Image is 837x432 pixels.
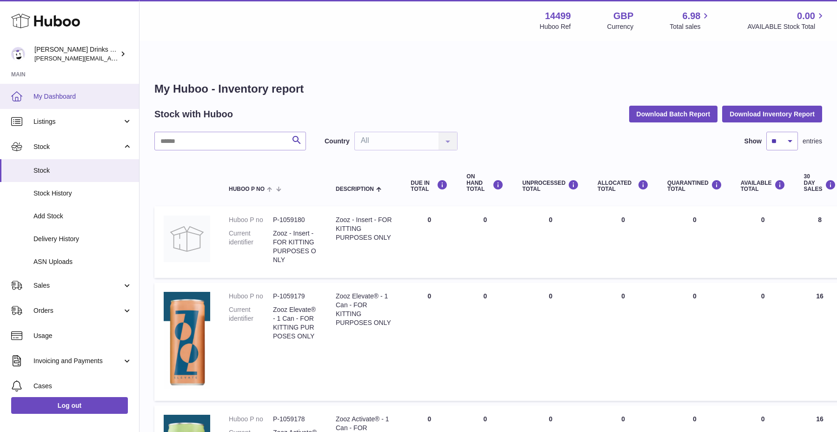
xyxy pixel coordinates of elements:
[11,47,25,61] img: daniel@zoosdrinks.com
[670,22,711,31] span: Total sales
[33,92,132,101] span: My Dashboard
[11,397,128,414] a: Log out
[797,10,815,22] span: 0.00
[522,180,579,192] div: UNPROCESSED Total
[273,216,317,224] dd: P-1059180
[336,186,374,192] span: Description
[731,283,795,401] td: 0
[466,174,504,192] div: ON HAND Total
[33,142,122,151] span: Stock
[33,257,132,266] span: ASN Uploads
[336,216,392,242] div: Zooz - Insert - FOR KITTING PURPOSES ONLY
[33,212,132,221] span: Add Stock
[154,81,822,96] h1: My Huboo - Inventory report
[741,180,785,192] div: AVAILABLE Total
[588,283,658,401] td: 0
[33,235,132,243] span: Delivery History
[804,174,836,192] div: 30 DAY SALES
[229,305,273,341] dt: Current identifier
[401,283,457,401] td: 0
[33,281,122,290] span: Sales
[683,10,701,22] span: 6.98
[34,54,186,62] span: [PERSON_NAME][EMAIL_ADDRESS][DOMAIN_NAME]
[693,292,697,300] span: 0
[273,415,317,424] dd: P-1059178
[545,10,571,22] strong: 14499
[229,216,273,224] dt: Huboo P no
[33,306,122,315] span: Orders
[513,283,588,401] td: 0
[229,415,273,424] dt: Huboo P no
[744,137,762,146] label: Show
[693,216,697,223] span: 0
[803,137,822,146] span: entries
[229,229,273,264] dt: Current identifier
[457,206,513,278] td: 0
[629,106,718,122] button: Download Batch Report
[33,382,132,391] span: Cases
[722,106,822,122] button: Download Inventory Report
[411,180,448,192] div: DUE IN TOTAL
[731,206,795,278] td: 0
[33,166,132,175] span: Stock
[164,292,210,389] img: product image
[540,22,571,31] div: Huboo Ref
[33,357,122,365] span: Invoicing and Payments
[747,22,826,31] span: AVAILABLE Stock Total
[273,292,317,301] dd: P-1059179
[513,206,588,278] td: 0
[667,180,722,192] div: QUARANTINED Total
[34,45,118,63] div: [PERSON_NAME] Drinks LTD (t/a Zooz)
[229,292,273,301] dt: Huboo P no
[33,117,122,126] span: Listings
[747,10,826,31] a: 0.00 AVAILABLE Stock Total
[613,10,633,22] strong: GBP
[336,292,392,327] div: Zooz Elevate® - 1 Can - FOR KITTING PURPOSES ONLY
[33,331,132,340] span: Usage
[670,10,711,31] a: 6.98 Total sales
[325,137,350,146] label: Country
[457,283,513,401] td: 0
[607,22,634,31] div: Currency
[401,206,457,278] td: 0
[229,186,265,192] span: Huboo P no
[154,108,233,121] h2: Stock with Huboo
[164,216,210,262] img: product image
[273,305,317,341] dd: Zooz Elevate® - 1 Can - FOR KITTING PURPOSES ONLY
[33,189,132,198] span: Stock History
[588,206,658,278] td: 0
[693,415,697,423] span: 0
[273,229,317,264] dd: Zooz - Insert - FOR KITTING PURPOSES ONLY
[598,180,649,192] div: ALLOCATED Total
